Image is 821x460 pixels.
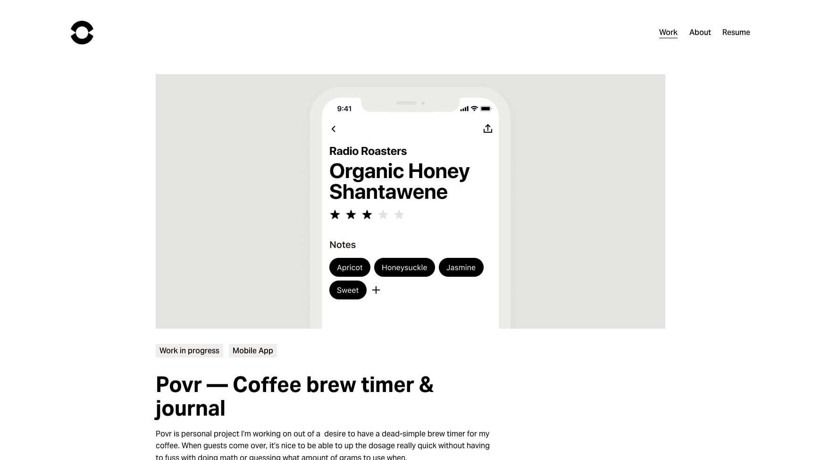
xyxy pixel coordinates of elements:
[659,26,678,39] a: Work
[156,344,223,358] span: Work in progress
[689,26,711,39] a: About
[156,373,490,420] h2: Povr — Coffee brew timer & journal
[229,344,277,358] span: Mobile App
[71,21,93,44] img: Chad Urbanick
[722,26,750,39] a: Resume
